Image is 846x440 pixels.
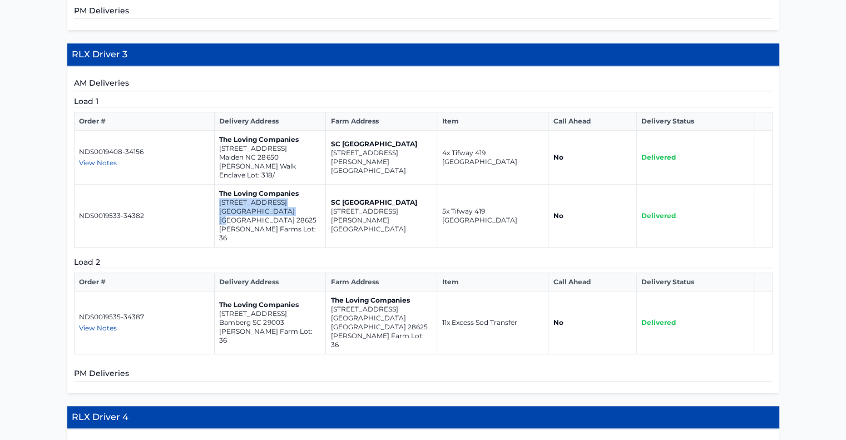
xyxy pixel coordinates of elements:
[79,147,210,156] p: NDS0019408-34156
[79,211,210,220] p: NDS0019533-34382
[553,153,563,161] strong: No
[330,140,432,149] p: SC [GEOGRAPHIC_DATA]
[219,153,321,162] p: Maiden NC 28650
[330,198,432,207] p: SC [GEOGRAPHIC_DATA]
[74,273,215,291] th: Order #
[636,112,754,131] th: Delivery Status
[330,225,432,234] p: [GEOGRAPHIC_DATA]
[67,406,779,429] h4: RLX Driver 4
[330,207,432,225] p: [STREET_ADDRESS][PERSON_NAME]
[548,112,637,131] th: Call Ahead
[437,131,548,185] td: 4x Tifway 419 [GEOGRAPHIC_DATA]
[553,318,563,327] strong: No
[219,327,321,345] p: [PERSON_NAME] Farm Lot: 36
[437,291,548,354] td: 11x Excess Sod Transfer
[326,112,437,131] th: Farm Address
[437,112,548,131] th: Item
[67,43,779,66] h4: RLX Driver 3
[74,368,773,382] h5: PM Deliveries
[219,135,321,144] p: The Loving Companies
[79,159,117,167] span: View Notes
[74,96,773,107] h5: Load 1
[641,153,676,161] span: Delivered
[215,112,326,131] th: Delivery Address
[330,296,432,305] p: The Loving Companies
[219,207,321,225] p: [GEOGRAPHIC_DATA] [GEOGRAPHIC_DATA] 28625
[641,318,676,327] span: Delivered
[437,273,548,291] th: Item
[79,324,117,332] span: View Notes
[215,273,326,291] th: Delivery Address
[219,189,321,198] p: The Loving Companies
[74,5,773,19] h5: PM Deliveries
[553,211,563,220] strong: No
[330,332,432,349] p: [PERSON_NAME] Farm Lot: 36
[74,112,215,131] th: Order #
[219,225,321,243] p: [PERSON_NAME] Farms Lot: 36
[219,309,321,318] p: [STREET_ADDRESS]
[74,256,773,268] h5: Load 2
[330,166,432,175] p: [GEOGRAPHIC_DATA]
[219,318,321,327] p: Bamberg SC 29003
[219,198,321,207] p: [STREET_ADDRESS]
[636,273,754,291] th: Delivery Status
[548,273,637,291] th: Call Ahead
[74,77,773,91] h5: AM Deliveries
[219,162,321,180] p: [PERSON_NAME] Walk Enclave Lot: 318/
[326,273,437,291] th: Farm Address
[330,305,432,314] p: [STREET_ADDRESS]
[330,149,432,166] p: [STREET_ADDRESS][PERSON_NAME]
[641,211,676,220] span: Delivered
[79,313,210,322] p: NDS0019535-34387
[330,314,432,332] p: [GEOGRAPHIC_DATA] [GEOGRAPHIC_DATA] 28625
[437,185,548,248] td: 5x Tifway 419 [GEOGRAPHIC_DATA]
[219,300,321,309] p: The Loving Companies
[219,144,321,153] p: [STREET_ADDRESS]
